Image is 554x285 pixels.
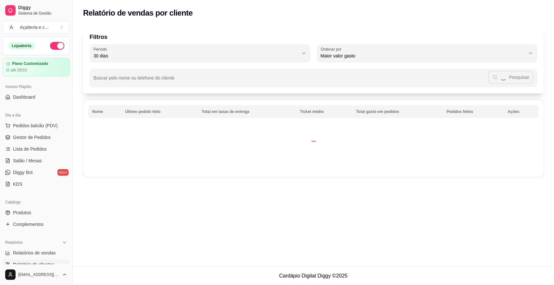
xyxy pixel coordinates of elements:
[3,132,70,142] a: Gestor de Pedidos
[83,8,193,18] h2: Relatório de vendas por cliente
[3,248,70,258] a: Relatórios de vendas
[3,197,70,207] div: Catálogo
[3,81,70,92] div: Acesso Rápido
[3,21,70,34] button: Select a team
[3,58,70,76] a: Plano Customizadoaté 26/10
[73,266,554,285] footer: Cardápio Digital Diggy © 2025
[8,42,35,49] div: Loja aberta
[3,155,70,166] a: Salão / Mesas
[3,120,70,131] button: Pedidos balcão (PDV)
[18,5,67,11] span: Diggy
[90,32,537,42] p: Filtros
[8,24,15,31] span: A
[310,135,317,142] div: Loading
[3,3,70,18] a: DiggySistema de Gestão
[3,207,70,218] a: Produtos
[13,146,47,152] span: Lista de Pedidos
[50,42,64,50] button: Alterar Status
[13,157,42,164] span: Salão / Mesas
[13,181,22,187] span: KDS
[13,250,56,256] span: Relatórios de vendas
[13,122,58,129] span: Pedidos balcão (PDV)
[18,11,67,16] span: Sistema de Gestão
[5,240,23,245] span: Relatórios
[321,46,344,52] label: Ordenar por
[90,44,310,62] button: Período30 dias
[317,44,537,62] button: Ordenar porMaior valor gasto
[12,61,48,66] article: Plano Customizado
[3,179,70,189] a: KDS
[13,169,33,176] span: Diggy Bot
[3,167,70,178] a: Diggy Botnovo
[3,219,70,229] a: Complementos
[321,53,526,59] span: Maior valor gasto
[93,53,299,59] span: 30 dias
[18,272,59,277] span: [EMAIL_ADDRESS][DOMAIN_NAME]
[13,261,54,268] span: Relatório de clientes
[3,144,70,154] a: Lista de Pedidos
[3,267,70,282] button: [EMAIL_ADDRESS][DOMAIN_NAME]
[13,221,43,228] span: Complementos
[93,77,488,84] input: Buscar pelo nome ou telefone do cliente
[11,68,27,73] article: até 26/10
[3,92,70,102] a: Dashboard
[13,134,51,141] span: Gestor de Pedidos
[3,110,70,120] div: Dia a dia
[20,24,49,31] div: Açaiteria e c ...
[93,46,109,52] label: Período
[3,259,70,270] a: Relatório de clientes
[13,209,31,216] span: Produtos
[13,94,35,100] span: Dashboard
